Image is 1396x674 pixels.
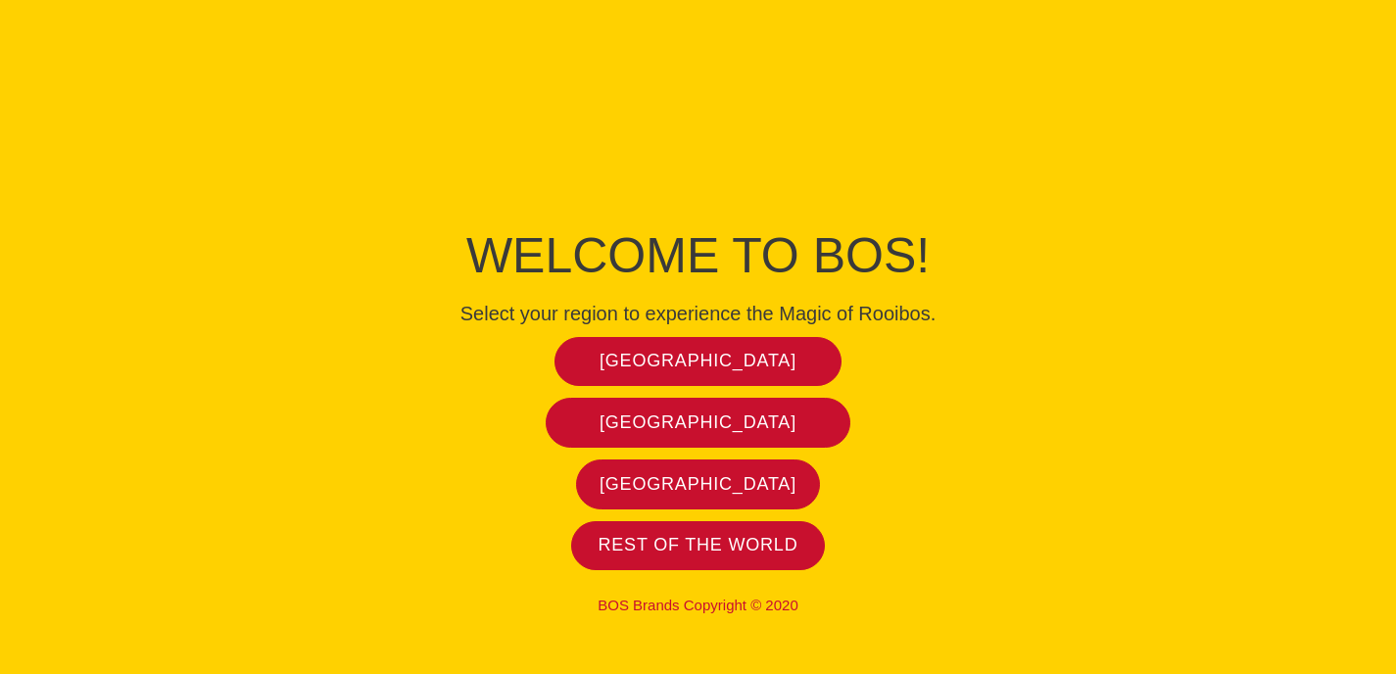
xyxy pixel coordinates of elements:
[546,398,850,448] a: [GEOGRAPHIC_DATA]
[600,350,796,372] span: [GEOGRAPHIC_DATA]
[599,534,798,556] span: Rest of the world
[625,53,772,200] img: Bos Brands
[554,337,842,387] a: [GEOGRAPHIC_DATA]
[571,521,826,571] a: Rest of the world
[258,221,1139,290] h1: Welcome to BOS!
[600,411,796,434] span: [GEOGRAPHIC_DATA]
[258,597,1139,614] p: BOS Brands Copyright © 2020
[258,302,1139,325] h4: Select your region to experience the Magic of Rooibos.
[600,473,796,496] span: [GEOGRAPHIC_DATA]
[576,459,821,509] a: [GEOGRAPHIC_DATA]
